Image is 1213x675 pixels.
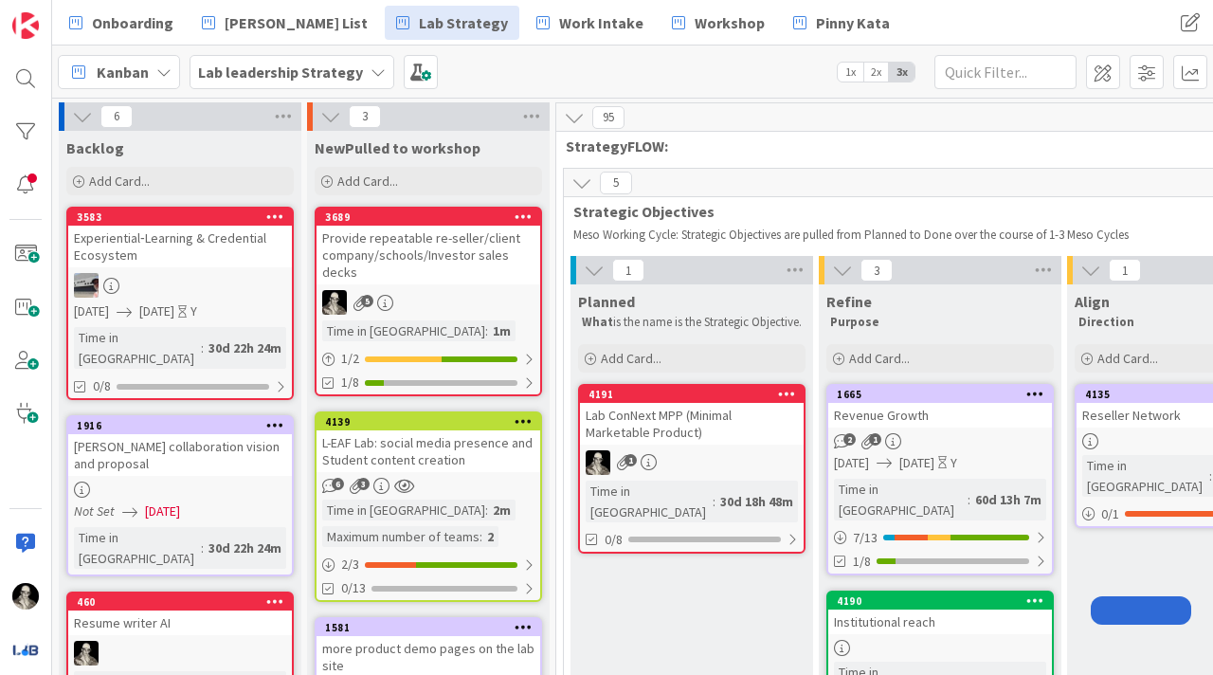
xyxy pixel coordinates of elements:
div: Time in [GEOGRAPHIC_DATA] [1082,455,1209,497]
span: 1/8 [341,373,359,392]
div: Lab ConNext MPP (Minimal Marketable Product) [580,403,804,445]
span: 2 [843,433,856,446]
div: 3689Provide repeatable re-seller/client company/schools/Investor sales decks [317,209,540,284]
span: 6 [100,105,133,128]
span: Add Card... [849,350,910,367]
span: 95 [592,106,625,129]
a: Workshop [661,6,776,40]
span: 1 [1109,259,1141,282]
a: 3583Experiential‑Learning & Credential EcosystemjB[DATE][DATE]YTime in [GEOGRAPHIC_DATA]:30d 22h ... [66,207,294,400]
span: 6 [332,478,344,490]
a: 1916[PERSON_NAME] collaboration vision and proposalNot Set[DATE]Time in [GEOGRAPHIC_DATA]:30d 22h... [66,415,294,576]
div: 1581 [317,619,540,636]
div: 7/13 [828,526,1052,550]
a: 4139L-EAF Lab: social media presence and Student content creationTime in [GEOGRAPHIC_DATA]:2mMaxi... [315,411,542,602]
span: 1 [625,454,637,466]
img: WS [12,583,39,610]
span: 1 [869,433,881,446]
span: 5 [361,295,373,307]
div: 460 [68,593,292,611]
div: 460 [77,595,292,609]
span: 1x [838,63,863,82]
div: Maximum number of teams [322,526,480,547]
div: 30d 18h 48m [715,491,798,512]
span: 0/8 [93,376,111,396]
i: Not Set [74,502,115,520]
div: 2 [482,526,498,547]
div: 4139 [325,415,540,429]
img: jB [74,273,99,298]
div: 30d 22h 24m [204,337,286,358]
span: [PERSON_NAME] List [225,11,368,34]
div: 3689 [325,210,540,224]
div: Time in [GEOGRAPHIC_DATA] [322,500,485,520]
div: Revenue Growth [828,403,1052,428]
div: 3689 [317,209,540,226]
span: [DATE] [74,301,109,321]
span: : [201,337,204,358]
span: 1/8 [853,552,871,572]
b: Lab leadership Strategy [198,63,363,82]
img: WS [74,641,99,666]
span: 1 [612,259,644,282]
span: Work Intake [559,11,643,34]
div: Experiential‑Learning & Credential Ecosystem [68,226,292,267]
span: 3 [860,259,893,282]
img: WS [322,290,347,315]
a: Lab Strategy [385,6,519,40]
span: 3 [357,478,370,490]
span: Backlog [66,138,124,157]
span: Lab Strategy [419,11,508,34]
div: Time in [GEOGRAPHIC_DATA] [322,320,485,341]
span: 2 / 3 [341,555,359,575]
div: 60d 13h 7m [970,489,1046,510]
div: 1665 [828,386,1052,403]
p: is the name is the Strategic Objective. [582,315,802,330]
span: Align [1075,292,1110,311]
div: 1665 [837,388,1052,401]
div: Y [190,301,197,321]
span: : [968,489,970,510]
div: 4191Lab ConNext MPP (Minimal Marketable Product) [580,386,804,445]
div: Time in [GEOGRAPHIC_DATA] [586,481,713,522]
strong: What [582,314,613,330]
div: jB [68,273,292,298]
div: 3583Experiential‑Learning & Credential Ecosystem [68,209,292,267]
img: Visit kanbanzone.com [12,12,39,39]
a: 4191Lab ConNext MPP (Minimal Marketable Product)WSTime in [GEOGRAPHIC_DATA]:30d 18h 48m0/8 [578,384,806,554]
div: [PERSON_NAME] collaboration vision and proposal [68,434,292,476]
span: Kanban [97,61,149,83]
div: 4190Institutional reach [828,593,1052,634]
div: Time in [GEOGRAPHIC_DATA] [74,327,201,369]
span: : [713,491,715,512]
span: Pinny Kata [816,11,890,34]
span: 3x [889,63,914,82]
a: 1665Revenue Growth[DATE][DATE]YTime in [GEOGRAPHIC_DATA]:60d 13h 7m7/131/8 [826,384,1054,575]
div: 460Resume writer AI [68,593,292,635]
div: Time in [GEOGRAPHIC_DATA] [74,527,201,569]
a: [PERSON_NAME] List [190,6,379,40]
div: Institutional reach [828,610,1052,634]
span: [DATE] [139,301,174,321]
div: 1916 [68,417,292,434]
div: 4139 [317,413,540,430]
div: 4191 [588,388,804,401]
div: WS [68,641,292,666]
span: : [1209,465,1212,486]
span: 1 / 2 [341,349,359,369]
div: 1916[PERSON_NAME] collaboration vision and proposal [68,417,292,476]
img: WS [586,450,610,475]
a: Onboarding [58,6,185,40]
span: Workshop [695,11,765,34]
span: 0/8 [605,530,623,550]
div: 1665Revenue Growth [828,386,1052,428]
strong: Purpose [830,314,879,330]
div: 30d 22h 24m [204,538,286,558]
div: Resume writer AI [68,611,292,635]
span: 0 / 1 [1101,504,1119,524]
a: 3689Provide repeatable re-seller/client company/schools/Investor sales decksWSTime in [GEOGRAPHIC... [315,207,542,396]
span: Planned [578,292,635,311]
span: Add Card... [89,173,150,190]
span: : [485,500,488,520]
div: 1581 [325,621,540,634]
